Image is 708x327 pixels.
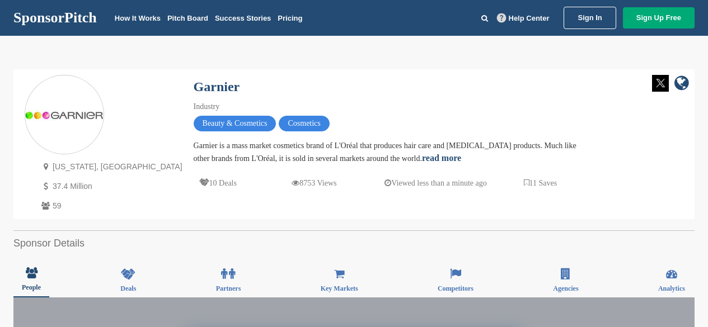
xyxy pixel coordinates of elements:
a: Pitch Board [167,14,208,22]
a: Pricing [278,14,302,22]
a: company link [674,75,689,93]
span: Partners [216,285,241,292]
p: 11 Saves [524,176,557,190]
a: Garnier [194,79,240,94]
span: Deals [120,285,136,292]
a: read more [422,153,461,163]
span: Analytics [658,285,685,292]
h2: Sponsor Details [13,236,695,251]
p: [US_STATE], [GEOGRAPHIC_DATA] [39,160,182,174]
div: Industry [194,101,585,113]
span: Competitors [438,285,473,292]
span: Beauty & Cosmetics [194,116,276,131]
p: 8753 Views [292,176,336,190]
p: 37.4 Million [39,179,182,193]
p: 10 Deals [199,176,237,190]
span: Key Markets [321,285,358,292]
img: Sponsorpitch & Garnier [25,76,104,154]
a: SponsorPitch [13,11,97,25]
img: Twitter white [652,75,669,92]
p: Viewed less than a minute ago [385,176,487,190]
a: Sign Up Free [623,7,695,29]
span: Cosmetics [279,116,329,131]
span: People [22,284,41,291]
span: Agencies [553,285,578,292]
div: Garnier is a mass market cosmetics brand of L'Oréal that produces hair care and [MEDICAL_DATA] pr... [194,140,585,165]
p: 59 [39,199,182,213]
a: How It Works [115,14,161,22]
a: Sign In [564,7,616,29]
a: Help Center [495,12,552,25]
a: Success Stories [215,14,271,22]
